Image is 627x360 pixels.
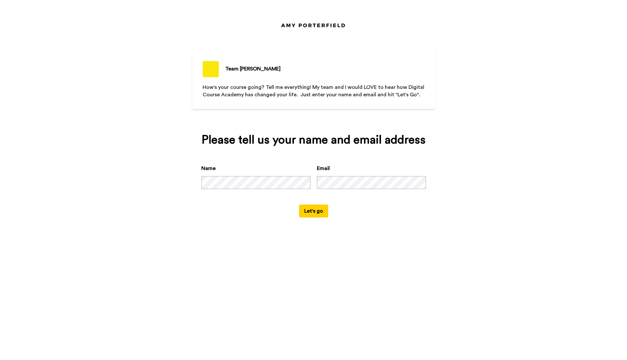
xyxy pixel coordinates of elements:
[278,21,349,30] img: https://cdn.bonjoro.com/media/af3a5e9d-e7f1-47a0-8716-9577ec69f443/1ed620ec-a9c0-4d0a-88fd-19bc40...
[201,133,426,146] div: Please tell us your name and email address
[299,205,328,217] button: Let's go
[317,164,330,172] label: Email
[201,164,216,172] label: Name
[203,85,426,97] span: How's your course going? Tell me everything! My team and I would LOVE to hear how Digital Course ...
[225,65,281,73] div: Team [PERSON_NAME]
